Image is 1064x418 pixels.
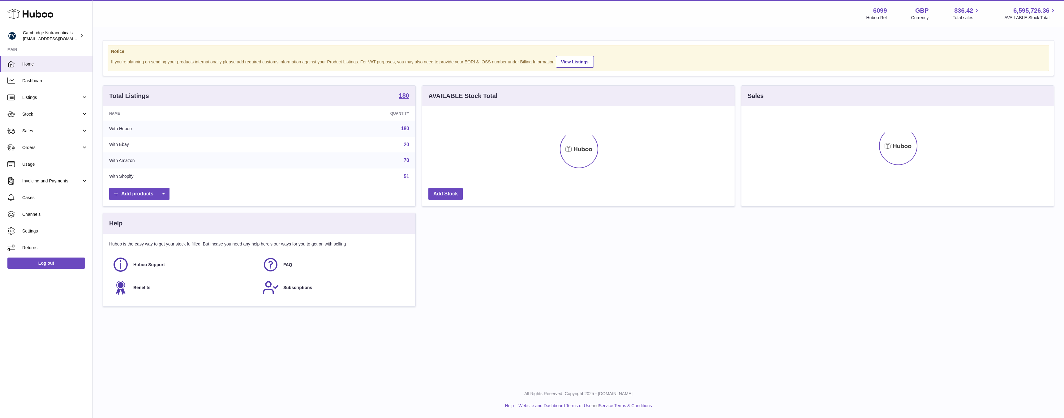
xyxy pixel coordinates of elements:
a: Huboo Support [112,256,256,273]
th: Name [103,106,274,121]
span: Benefits [133,285,150,291]
span: Listings [22,95,81,100]
a: Log out [7,258,85,269]
a: View Listings [556,56,594,68]
a: Service Terms & Conditions [599,403,652,408]
td: With Ebay [103,137,274,153]
a: 51 [404,174,409,179]
img: huboo@camnutra.com [7,31,17,41]
span: Usage [22,161,88,167]
a: 836.42 Total sales [953,6,980,21]
h3: AVAILABLE Stock Total [428,92,497,100]
div: Huboo Ref [866,15,887,21]
span: Returns [22,245,88,251]
div: Cambridge Nutraceuticals Ltd [23,30,79,42]
p: Huboo is the easy way to get your stock fulfilled. But incase you need any help here's our ways f... [109,241,409,247]
div: If you're planning on sending your products internationally please add required customs informati... [111,55,1046,68]
span: Home [22,61,88,67]
h3: Total Listings [109,92,149,100]
span: [EMAIL_ADDRESS][DOMAIN_NAME] [23,36,91,41]
span: Subscriptions [283,285,312,291]
strong: Notice [111,49,1046,54]
a: FAQ [262,256,406,273]
span: Cases [22,195,88,201]
span: AVAILABLE Stock Total [1004,15,1057,21]
td: With Huboo [103,121,274,137]
h3: Sales [748,92,764,100]
span: Total sales [953,15,980,21]
span: 836.42 [954,6,973,15]
a: Help [505,403,514,408]
th: Quantity [274,106,415,121]
a: Benefits [112,279,256,296]
span: Stock [22,111,81,117]
a: Add products [109,188,169,200]
a: Subscriptions [262,279,406,296]
a: 20 [404,142,409,147]
div: Currency [911,15,929,21]
strong: 180 [399,92,409,99]
span: Dashboard [22,78,88,84]
span: 6,595,726.36 [1013,6,1049,15]
a: 180 [399,92,409,100]
td: With Amazon [103,152,274,168]
li: and [516,403,652,409]
span: Orders [22,145,81,151]
a: 180 [401,126,409,131]
strong: 6099 [873,6,887,15]
a: Add Stock [428,188,463,200]
a: 70 [404,158,409,163]
span: Settings [22,228,88,234]
h3: Help [109,219,122,228]
span: Invoicing and Payments [22,178,81,184]
span: Channels [22,211,88,217]
p: All Rights Reserved. Copyright 2025 - [DOMAIN_NAME] [98,391,1059,397]
a: Website and Dashboard Terms of Use [518,403,591,408]
span: Huboo Support [133,262,165,268]
span: FAQ [283,262,292,268]
span: Sales [22,128,81,134]
strong: GBP [915,6,929,15]
a: 6,595,726.36 AVAILABLE Stock Total [1004,6,1057,21]
td: With Shopify [103,168,274,185]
